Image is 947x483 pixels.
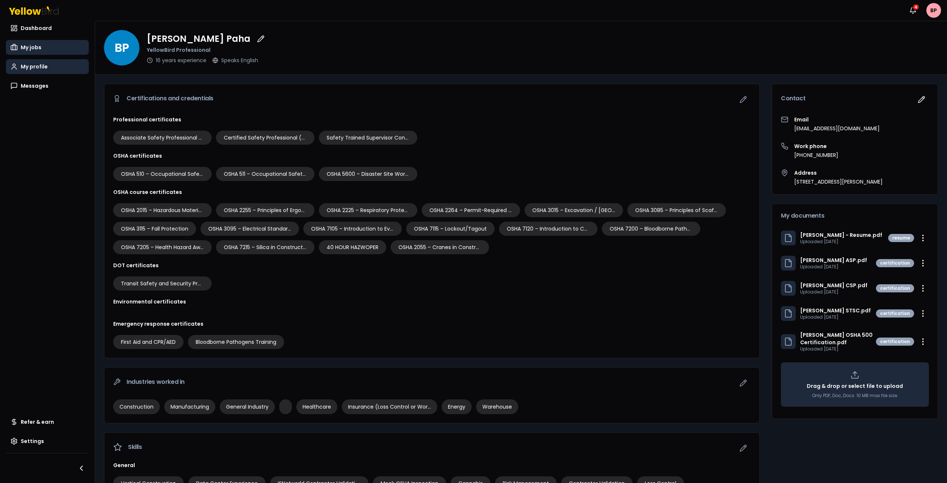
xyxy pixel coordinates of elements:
[800,346,876,352] p: Uploaded [DATE]
[113,188,751,196] h3: OSHA course certificates
[781,95,805,101] span: Contact
[800,231,882,239] p: [PERSON_NAME] - Resume.pdf
[398,244,481,251] span: OSHA 2055 – Cranes in Construction
[21,418,54,426] span: Refer & earn
[319,167,417,181] div: OSHA 5600 – Disaster Site Worker Trainer Course
[121,225,188,232] span: OSHA 3115 – Fall Protection
[812,393,898,399] p: Only PDF, Doc, Docx. 10 MB max file size.
[21,44,41,51] span: My jobs
[113,131,212,145] div: Associate Safety Professional (ASP)
[6,40,89,55] a: My jobs
[121,244,204,251] span: OSHA 7205 – Health Hazard Awareness
[414,225,487,232] span: OSHA 7115 – Lockout/Tagout
[113,116,751,123] h3: Professional certificates
[128,444,142,450] span: Skills
[794,178,883,185] p: [STREET_ADDRESS][PERSON_NAME]
[794,125,880,132] p: [EMAIL_ADDRESS][DOMAIN_NAME]
[216,131,314,145] div: Certified Safety Professional (CSP)
[319,131,417,145] div: Safety Trained Supervisor Construction (STSC)
[781,362,929,407] div: Drag & drop or select file to uploadOnly PDF, Doc, Docx. 10 MB max file size.
[800,331,876,346] p: [PERSON_NAME] OSHA 500 Certification.pdf
[200,222,299,236] div: OSHA 3095 – Electrical Standards (Low Voltage – Federal)
[113,399,160,414] div: Construction
[807,382,903,390] p: Drag & drop or select file to upload
[482,403,512,410] span: Warehouse
[876,284,914,292] div: certification
[224,134,307,141] span: Certified Safety Professional (CSP)
[104,30,139,66] span: BP
[794,169,883,177] h3: Address
[221,57,258,64] p: Speaks English
[121,280,204,287] span: Transit Safety and Security Program (TSSP)
[327,244,378,251] span: 40 HOUR HAZWOPER
[121,338,176,346] span: First Aid and CPR/AED
[442,399,472,414] div: Energy
[327,170,410,178] span: OSHA 5600 – Disaster Site Worker Trainer Course
[635,207,718,214] span: OSHA 3085 – Principles of Scaffolding
[311,225,394,232] span: OSHA 7105 – Introduction to Evacuation and Emergency Planning
[224,244,307,251] span: OSHA 7215 – Silica in Construction / Maritime / General Industries
[406,222,495,236] div: OSHA 7115 – Lockout/Tagout
[800,314,871,320] p: Uploaded [DATE]
[327,207,410,214] span: OSHA 2225 – Respiratory Protection
[906,3,920,18] button: 4
[121,170,204,178] span: OSHA 510 – Occupational Safety & Health Standards for the Construction Industry (30-Hour)
[113,167,212,181] div: OSHA 510 – Occupational Safety & Health Standards for the Construction Industry (30-Hour)
[6,434,89,449] a: Settings
[781,213,824,219] span: My documents
[127,379,185,385] span: Industries worked in
[348,403,431,410] span: Insurance (Loss Control or Workers Compensation)
[448,403,465,410] span: Energy
[127,95,213,101] span: Certifications and credentials
[627,203,726,217] div: OSHA 3085 – Principles of Scaffolding
[208,225,291,232] span: OSHA 3095 – Electrical Standards (Low Voltage – Federal)
[525,203,623,217] div: OSHA 3015 – Excavation / Trenching and Soil Mechanics
[499,222,597,236] div: OSHA 7120 – Introduction to Combustible Dust Hazards
[156,57,206,64] p: 16 years experience
[113,240,212,254] div: OSHA 7205 – Health Hazard Awareness
[113,262,751,269] h3: DOT certificates
[800,282,867,289] p: [PERSON_NAME] CSP.pdf
[188,335,284,349] div: Bloodborne Pathogens Training
[224,207,307,214] span: OSHA 2255 – Principles of Ergonomics
[319,203,417,217] div: OSHA 2225 – Respiratory Protection
[794,116,880,123] h3: Email
[303,222,402,236] div: OSHA 7105 – Introduction to Evacuation and Emergency Planning
[296,399,337,414] div: Healthcare
[327,134,410,141] span: Safety Trained Supervisor Construction (STSC)
[303,403,331,410] span: Healthcare
[876,338,914,346] div: certification
[800,307,871,314] p: [PERSON_NAME] STSC.pdf
[6,415,89,429] a: Refer & earn
[876,259,914,267] div: certification
[21,437,44,445] span: Settings
[171,403,209,410] span: Manufacturing
[113,298,751,305] h3: Environmental certificates
[926,3,941,18] span: BP
[21,82,48,90] span: Messages
[876,309,914,318] div: certification
[800,289,867,295] p: Uploaded [DATE]
[602,222,700,236] div: OSHA 7200 – Bloodborne Pathogens Exposure Control for Healthcare Facilities
[21,24,52,32] span: Dashboard
[507,225,590,232] span: OSHA 7120 – Introduction to Combustible Dust Hazards
[800,239,882,245] p: Uploaded [DATE]
[800,264,867,270] p: Uploaded [DATE]
[147,34,250,43] p: [PERSON_NAME] Paha
[429,207,512,214] span: OSHA 2264 – Permit-Required Confined Space Entry
[532,207,615,214] span: OSHA 3015 – Excavation / [GEOGRAPHIC_DATA] and Soil Mechanics
[6,78,89,93] a: Messages
[912,4,920,10] div: 4
[610,225,692,232] span: OSHA 7200 – Bloodborne Pathogens Exposure Control for Healthcare Facilities
[226,403,269,410] span: General Industry
[21,63,48,70] span: My profile
[6,21,89,36] a: Dashboard
[216,167,314,181] div: OSHA 511 – Occupational Safety & Health Standards for General Industry (30-Hour)
[342,399,437,414] div: Insurance (Loss Control or Workers Compensation)
[164,399,215,414] div: Manufacturing
[113,152,751,160] h3: OSHA certificates
[6,59,89,74] a: My profile
[196,338,276,346] span: Bloodborne Pathogens Training
[113,276,212,291] div: Transit Safety and Security Program (TSSP)
[888,234,914,242] div: resume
